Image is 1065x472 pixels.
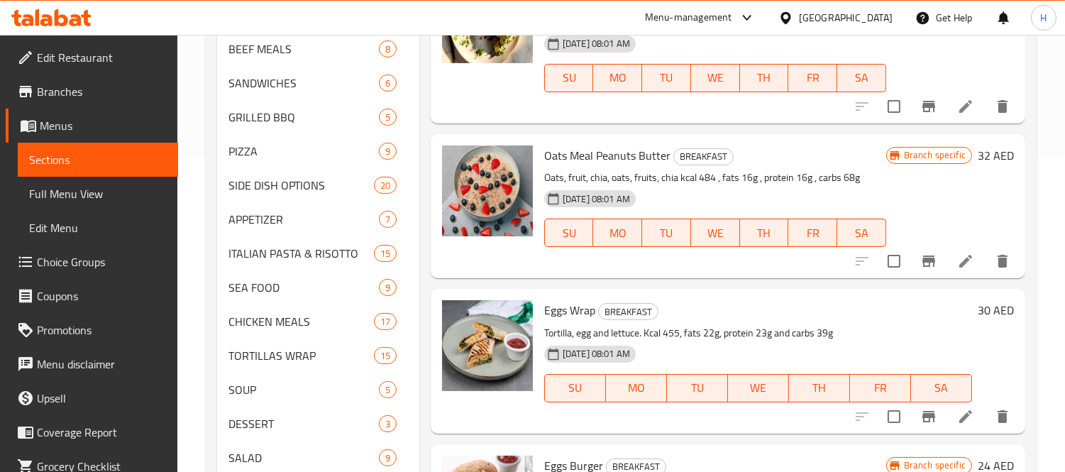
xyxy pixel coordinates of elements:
[740,64,789,92] button: TH
[898,148,971,162] span: Branch specific
[217,66,419,100] div: SANDWICHES6
[380,417,396,431] span: 3
[794,223,832,243] span: FR
[217,373,419,407] div: SOUP5
[374,347,397,364] div: items
[674,148,733,165] span: BREAKFAST
[380,281,396,295] span: 9
[379,75,397,92] div: items
[380,43,396,56] span: 8
[986,400,1020,434] button: delete
[557,347,636,361] span: [DATE] 08:01 AM
[957,98,974,115] a: Edit menu item
[673,378,722,398] span: TU
[228,279,379,296] span: SEA FOOD
[6,75,178,109] a: Branches
[789,374,850,402] button: TH
[379,279,397,296] div: items
[217,304,419,339] div: CHICKEN MEALS17
[228,75,379,92] div: SANDWICHES
[228,109,379,126] span: GRILLED BBQ
[551,378,600,398] span: SU
[557,37,636,50] span: [DATE] 08:01 AM
[228,211,379,228] span: APPETIZER
[29,151,167,168] span: Sections
[217,202,419,236] div: APPETIZER7
[837,64,886,92] button: SA
[375,349,396,363] span: 15
[734,378,783,398] span: WE
[380,145,396,158] span: 9
[380,213,396,226] span: 7
[879,92,909,121] span: Select to update
[788,64,837,92] button: FR
[6,279,178,313] a: Coupons
[6,381,178,415] a: Upsell
[228,381,379,398] div: SOUP
[379,381,397,398] div: items
[544,300,595,321] span: Eggs Wrap
[6,313,178,347] a: Promotions
[37,83,167,100] span: Branches
[29,185,167,202] span: Full Menu View
[217,134,419,168] div: PIZZA9
[37,424,167,441] span: Coverage Report
[40,117,167,134] span: Menus
[612,378,661,398] span: MO
[37,390,167,407] span: Upsell
[837,219,886,247] button: SA
[29,219,167,236] span: Edit Menu
[879,402,909,432] span: Select to update
[544,169,886,187] p: Oats, fruit, chia, oats, fruits, chia kcal 484 , fats 16g , protein 16g , carbs 68g
[1040,10,1047,26] span: H
[957,253,974,270] a: Edit menu item
[667,374,728,402] button: TU
[843,67,881,88] span: SA
[957,408,974,425] a: Edit menu item
[978,300,1014,320] h6: 30 AED
[37,287,167,304] span: Coupons
[898,459,971,472] span: Branch specific
[6,347,178,381] a: Menu disclaimer
[912,244,946,278] button: Branch-specific-item
[551,67,588,88] span: SU
[37,49,167,66] span: Edit Restaurant
[374,313,397,330] div: items
[228,40,379,57] span: BEEF MEALS
[728,374,789,402] button: WE
[228,415,379,432] span: DESSERT
[217,236,419,270] div: ITALIAN PASTA & RISOTTO15
[912,400,946,434] button: Branch-specific-item
[217,270,419,304] div: SEA FOOD9
[375,247,396,260] span: 15
[18,211,178,245] a: Edit Menu
[850,374,911,402] button: FR
[673,148,734,165] div: BREAKFAST
[917,378,966,398] span: SA
[217,100,419,134] div: GRILLED BBQ5
[648,67,685,88] span: TU
[228,347,373,364] span: TORTILLAS WRAP
[691,64,740,92] button: WE
[217,168,419,202] div: SIDE DISH OPTIONS20
[379,40,397,57] div: items
[645,9,732,26] div: Menu-management
[374,245,397,262] div: items
[978,146,1014,165] h6: 32 AED
[379,143,397,160] div: items
[746,223,783,243] span: TH
[6,415,178,449] a: Coverage Report
[986,244,1020,278] button: delete
[228,313,373,330] span: CHICKEN MEALS
[228,177,373,194] span: SIDE DISH OPTIONS
[691,219,740,247] button: WE
[380,77,396,90] span: 6
[379,109,397,126] div: items
[557,192,636,206] span: [DATE] 08:01 AM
